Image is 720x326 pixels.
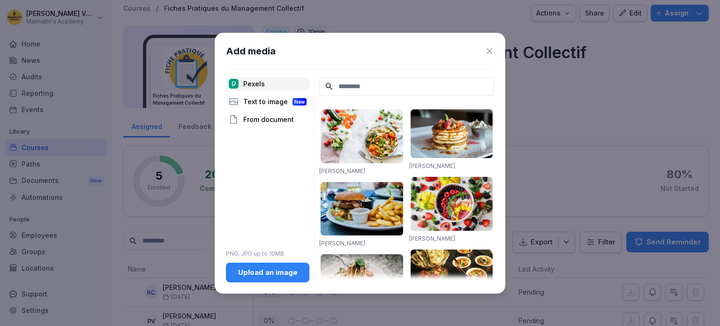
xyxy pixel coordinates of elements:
[411,109,493,159] img: pexels-photo-376464.jpeg
[321,182,403,236] img: pexels-photo-70497.jpeg
[226,77,309,91] div: Pexels
[226,95,309,108] div: Text to image
[292,98,307,106] div: New
[226,250,309,258] p: PNG, JPG up to 10MB
[411,250,493,295] img: pexels-photo-958545.jpeg
[226,263,309,282] button: Upload an image
[411,177,493,231] img: pexels-photo-1099680.jpeg
[233,267,302,278] div: Upload an image
[409,162,455,169] a: [PERSON_NAME]
[319,167,365,174] a: [PERSON_NAME]
[226,113,309,126] div: From document
[229,79,239,89] img: pexels.png
[409,235,455,242] a: [PERSON_NAME]
[226,44,276,58] h1: Add media
[319,240,365,247] a: [PERSON_NAME]
[321,254,403,308] img: pexels-photo-1279330.jpeg
[321,109,403,163] img: pexels-photo-1640777.jpeg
